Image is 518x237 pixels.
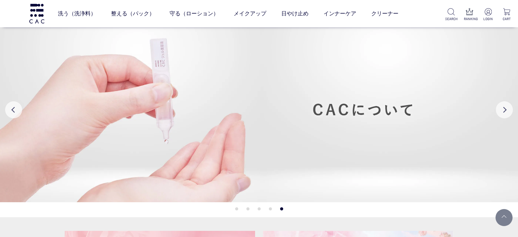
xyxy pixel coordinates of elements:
[371,4,398,23] a: クリーナー
[235,207,238,210] button: 1 of 5
[28,4,45,23] img: logo
[234,4,266,23] a: メイクアップ
[5,101,22,118] button: Previous
[482,16,494,21] p: LOGIN
[501,8,513,21] a: CART
[257,207,261,210] button: 3 of 5
[496,101,513,118] button: Next
[464,16,476,21] p: RANKING
[324,4,356,23] a: インナーケア
[501,16,513,21] p: CART
[280,207,283,210] button: 5 of 5
[58,4,96,23] a: 洗う（洗浄料）
[445,8,457,21] a: SEARCH
[445,16,457,21] p: SEARCH
[246,207,249,210] button: 2 of 5
[464,8,476,21] a: RANKING
[482,8,494,21] a: LOGIN
[281,4,309,23] a: 日やけ止め
[269,207,272,210] button: 4 of 5
[111,4,155,23] a: 整える（パック）
[170,4,219,23] a: 守る（ローション）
